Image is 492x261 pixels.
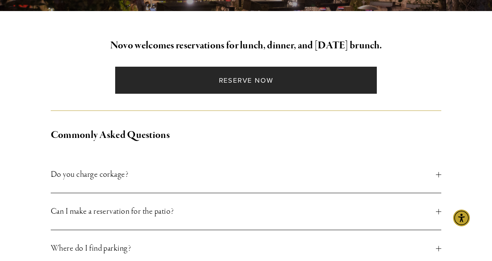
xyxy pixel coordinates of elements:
h2: Novo welcomes reservations for lunch, dinner, and [DATE] brunch. [51,38,441,54]
span: Do you charge corkage? [51,168,436,181]
a: Reserve Now [115,67,377,94]
div: Accessibility Menu [453,210,470,226]
button: Do you charge corkage? [51,156,441,193]
span: Where do I find parking? [51,242,436,255]
span: Can I make a reservation for the patio? [51,205,436,218]
button: Can I make a reservation for the patio? [51,193,441,230]
h2: Commonly Asked Questions [51,127,441,143]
